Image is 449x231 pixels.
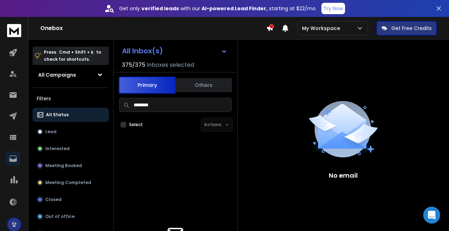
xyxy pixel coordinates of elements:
[321,3,345,14] button: Try Now
[119,5,316,12] p: Get only with our starting at $22/mo
[45,146,70,152] p: Interested
[377,21,437,35] button: Get Free Credits
[119,77,175,94] button: Primary
[147,61,194,69] h3: Inboxes selected
[33,176,109,190] button: Meeting Completed
[45,180,91,185] p: Meeting Completed
[45,163,82,168] p: Meeting Booked
[33,68,109,82] button: All Campaigns
[391,25,432,32] p: Get Free Credits
[129,122,143,128] label: Select
[45,214,75,219] p: Out of office
[122,47,163,54] h1: All Inbox(s)
[116,44,233,58] button: All Inbox(s)
[46,112,69,118] p: All Status
[45,129,57,135] p: Lead
[423,207,440,224] div: Open Intercom Messenger
[33,209,109,224] button: Out of office
[122,61,145,69] span: 375 / 375
[33,159,109,173] button: Meeting Booked
[33,125,109,139] button: Lead
[323,5,343,12] p: Try Now
[7,24,21,37] img: logo
[45,197,62,202] p: Closed
[302,25,343,32] p: My Workspace
[33,94,109,103] h3: Filters
[40,24,266,32] h1: Onebox
[33,192,109,207] button: Closed
[44,49,101,63] p: Press to check for shortcuts.
[38,71,76,78] h1: All Campaigns
[33,142,109,156] button: Interested
[329,171,358,180] p: No email
[202,5,268,12] strong: AI-powered Lead Finder,
[175,77,232,93] button: Others
[141,5,179,12] strong: verified leads
[33,108,109,122] button: All Status
[58,48,94,56] span: Cmd + Shift + k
